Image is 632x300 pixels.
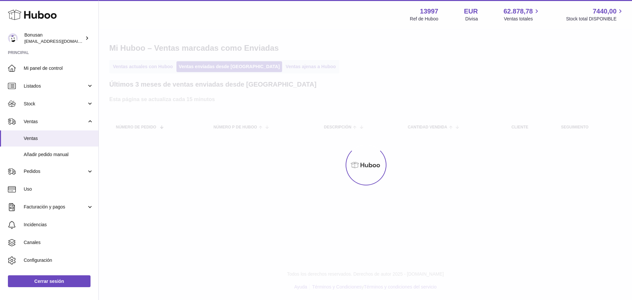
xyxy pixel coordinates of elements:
span: Ventas totales [504,16,540,22]
a: Cerrar sesión [8,275,91,287]
span: Uso [24,186,93,192]
span: Ventas [24,135,93,142]
strong: 13997 [420,7,438,16]
span: Stock [24,101,87,107]
span: Pedidos [24,168,87,175]
span: Configuración [24,257,93,263]
a: 7440,00 Stock total DISPONIBLE [566,7,624,22]
span: Mi panel de control [24,65,93,71]
span: Incidencias [24,222,93,228]
img: info@bonusan.es [8,33,18,43]
a: 62.878,78 Ventas totales [504,7,540,22]
span: 7440,00 [593,7,617,16]
span: Ventas [24,119,87,125]
span: Canales [24,239,93,246]
div: Bonusan [24,32,84,44]
span: 62.878,78 [504,7,533,16]
strong: EUR [464,7,478,16]
span: Añadir pedido manual [24,151,93,158]
div: Divisa [465,16,478,22]
div: Ref de Huboo [410,16,438,22]
span: [EMAIL_ADDRESS][DOMAIN_NAME] [24,39,97,44]
span: Listados [24,83,87,89]
span: Stock total DISPONIBLE [566,16,624,22]
span: Facturación y pagos [24,204,87,210]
